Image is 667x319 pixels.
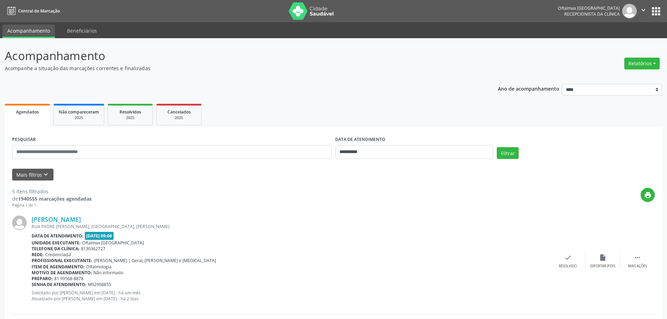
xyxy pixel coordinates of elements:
[641,188,655,202] button: print
[81,246,105,252] span: 8130362727
[650,5,662,17] button: apps
[94,258,216,263] span: [PERSON_NAME] | Geral, [PERSON_NAME] e [MEDICAL_DATA]
[32,276,53,282] b: Preparo:
[86,264,112,270] span: Oftalmologia
[93,270,123,276] span: Não informado
[32,246,80,252] b: Telefone da clínica:
[167,109,191,115] span: Cancelados
[5,65,465,72] p: Acompanhe a situação das marcações correntes e finalizadas
[12,169,53,181] button: Mais filtroskeyboard_arrow_down
[45,252,71,258] span: Credenciada
[590,264,615,269] div: Exportar (PDF)
[62,25,102,37] a: Beneficiários
[5,47,465,65] p: Acompanhamento
[18,195,92,202] strong: 1940555 marcações agendadas
[12,216,27,230] img: img
[32,270,92,276] b: Motivo de agendamento:
[32,258,92,263] b: Profissional executante:
[32,290,551,302] p: Solicitado por [PERSON_NAME] em [DATE] - há um mês Atualizado por [PERSON_NAME] em [DATE] - há 2 ...
[497,147,519,159] button: Filtrar
[644,191,652,199] i: print
[88,282,111,287] span: M02908855
[564,254,572,261] i: check
[32,216,81,223] a: [PERSON_NAME]
[628,264,647,269] div: Mais ações
[624,58,660,69] button: Relatórios
[599,254,607,261] i: insert_drive_file
[59,115,99,120] div: 2025
[498,84,559,93] p: Ano de acompanhamento
[54,276,83,282] span: 81 99568-8878
[120,109,141,115] span: Resolvidos
[32,233,83,239] b: Data de atendimento:
[12,134,36,145] label: PESQUISAR
[564,11,620,17] span: Recepcionista da clínica
[637,4,650,18] button: 
[12,188,92,195] div: 5 itens filtrados
[32,264,85,270] b: Item de agendamento:
[18,8,60,14] span: Central de Marcação
[32,224,551,229] div: RUA PADRE [PERSON_NAME], [GEOGRAPHIC_DATA], [PERSON_NAME]
[640,6,647,14] i: 
[634,254,641,261] i: 
[622,4,637,18] img: img
[16,109,39,115] span: Agendados
[59,109,99,115] span: Não compareceram
[42,171,50,178] i: keyboard_arrow_down
[32,252,44,258] b: Rede:
[12,202,92,208] div: Página 1 de 1
[5,5,60,17] a: Central de Marcação
[559,264,577,269] div: Resolvido
[113,115,148,120] div: 2025
[2,25,55,38] a: Acompanhamento
[32,240,81,246] b: Unidade executante:
[82,240,144,246] span: Oftalmax [GEOGRAPHIC_DATA]
[85,232,114,240] span: [DATE] 09:00
[335,134,385,145] label: DATA DE ATENDIMENTO
[12,195,92,202] div: de
[32,282,87,287] b: Senha de atendimento:
[558,5,620,11] div: Oftalmax [GEOGRAPHIC_DATA]
[162,115,196,120] div: 2025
